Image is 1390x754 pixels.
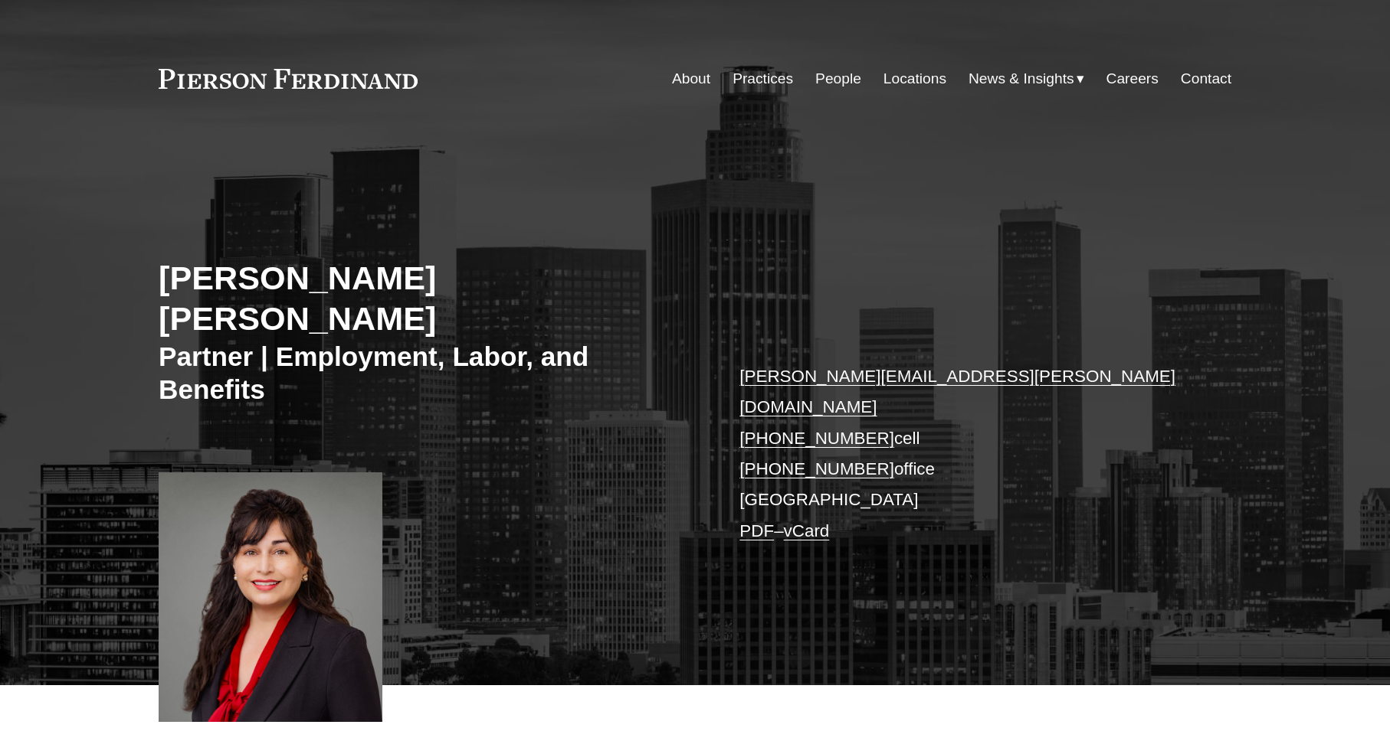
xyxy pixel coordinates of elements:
a: PDF [739,521,774,540]
a: Careers [1106,64,1159,93]
a: Practices [733,64,793,93]
a: About [672,64,710,93]
a: Contact [1181,64,1231,93]
a: folder dropdown [969,64,1084,93]
span: News & Insights [969,66,1074,93]
h3: Partner | Employment, Labor, and Benefits [159,340,695,406]
a: [PERSON_NAME][EMAIL_ADDRESS][PERSON_NAME][DOMAIN_NAME] [739,367,1175,416]
a: Locations [884,64,946,93]
a: People [815,64,861,93]
h2: [PERSON_NAME] [PERSON_NAME] [159,258,695,338]
p: cell office [GEOGRAPHIC_DATA] – [739,361,1186,547]
a: [PHONE_NUMBER] [739,429,894,448]
a: [PHONE_NUMBER] [739,459,894,478]
a: vCard [784,521,830,540]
